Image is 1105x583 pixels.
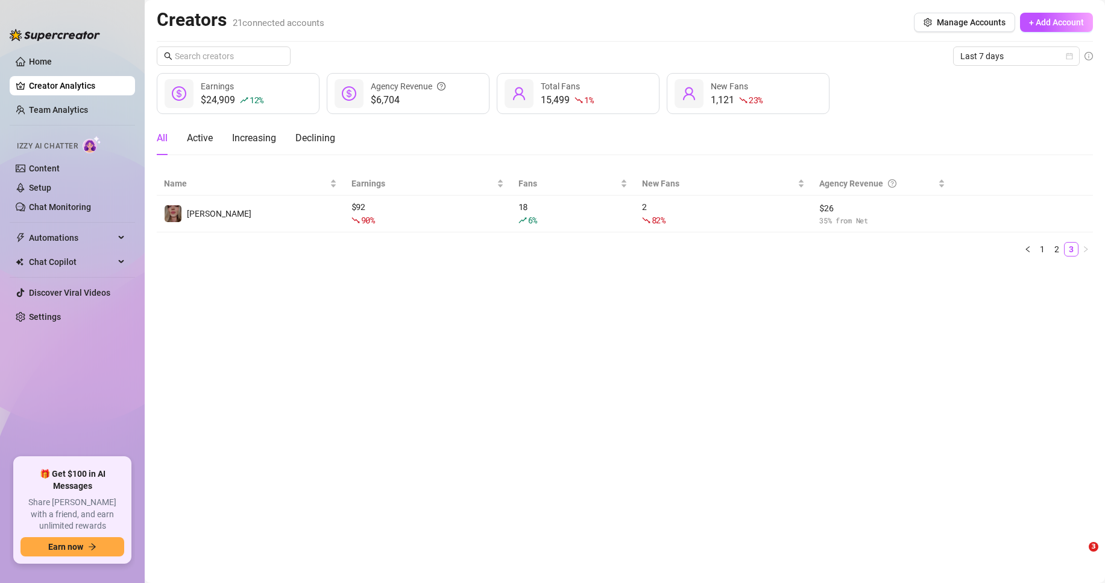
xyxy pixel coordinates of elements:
[1078,242,1093,256] button: right
[351,200,504,227] div: $ 92
[371,93,445,107] span: $6,704
[642,216,650,225] span: fall
[739,96,748,104] span: fall
[937,18,1006,27] span: Manage Accounts
[164,52,172,60] span: search
[351,216,360,225] span: fall
[157,131,168,145] div: All
[512,86,526,101] span: user
[819,202,945,215] span: $ 26
[888,177,896,190] span: question-circle
[541,81,580,91] span: Total Fans
[541,93,593,107] div: 15,499
[635,172,812,196] th: New Fans
[1089,542,1098,552] span: 3
[29,312,61,322] a: Settings
[1029,18,1084,27] span: + Add Account
[1050,242,1064,256] li: 2
[29,105,88,115] a: Team Analytics
[1064,242,1078,256] li: 3
[10,29,100,41] img: logo-BBDzfeDw.svg
[575,96,583,104] span: fall
[1024,246,1031,253] span: left
[351,177,494,190] span: Earnings
[232,131,276,145] div: Increasing
[1078,242,1093,256] li: Next Page
[914,13,1015,32] button: Manage Accounts
[157,8,324,31] h2: Creators
[48,542,83,552] span: Earn now
[518,216,527,225] span: rise
[584,94,593,106] span: 1 %
[1021,242,1035,256] button: left
[83,136,101,153] img: AI Chatter
[642,177,795,190] span: New Fans
[437,80,445,93] span: question-circle
[528,214,537,226] span: 6 %
[20,537,124,556] button: Earn nowarrow-right
[17,141,78,152] span: Izzy AI Chatter
[1066,53,1073,60] span: calendar
[172,86,186,101] span: dollar-circle
[20,468,124,492] span: 🎁 Get $100 in AI Messages
[16,258,24,266] img: Chat Copilot
[1036,243,1049,256] a: 1
[518,177,618,190] span: Fans
[642,200,805,227] div: 2
[1050,243,1063,256] a: 2
[342,86,356,101] span: dollar-circle
[682,86,696,101] span: user
[1064,542,1093,571] iframe: Intercom live chat
[1082,246,1089,253] span: right
[29,202,91,212] a: Chat Monitoring
[371,80,445,93] div: Agency Revenue
[819,215,945,226] span: 35 % from Net
[1021,242,1035,256] li: Previous Page
[819,177,936,190] div: Agency Revenue
[16,233,25,243] span: thunderbolt
[652,214,666,226] span: 82 %
[924,18,932,27] span: setting
[711,93,763,107] div: 1,121
[295,131,335,145] div: Declining
[175,49,274,63] input: Search creators
[233,18,324,28] span: 21 connected accounts
[29,183,51,193] a: Setup
[157,172,344,196] th: Name
[240,96,248,104] span: rise
[518,200,628,227] div: 18
[29,228,115,247] span: Automations
[88,543,96,551] span: arrow-right
[164,177,327,190] span: Name
[187,209,251,218] span: [PERSON_NAME]
[165,205,181,222] img: Mila Steele
[20,497,124,532] span: Share [PERSON_NAME] with a friend, and earn unlimited rewards
[201,93,263,107] div: $24,909
[29,288,110,298] a: Discover Viral Videos
[187,131,213,145] div: Active
[960,47,1072,65] span: Last 7 days
[1020,13,1093,32] button: + Add Account
[511,172,635,196] th: Fans
[29,76,125,95] a: Creator Analytics
[711,81,748,91] span: New Fans
[1065,243,1078,256] a: 3
[29,252,115,272] span: Chat Copilot
[201,81,234,91] span: Earnings
[1035,242,1050,256] li: 1
[29,164,60,173] a: Content
[749,94,763,106] span: 23 %
[250,94,263,106] span: 12 %
[344,172,511,196] th: Earnings
[29,57,52,66] a: Home
[1085,52,1093,60] span: info-circle
[361,214,375,226] span: 90 %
